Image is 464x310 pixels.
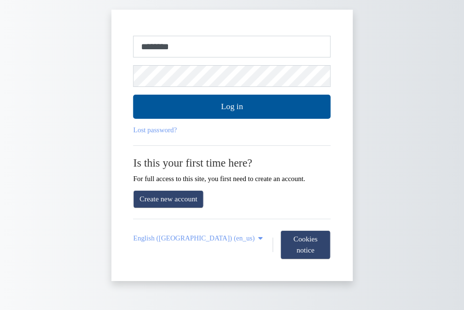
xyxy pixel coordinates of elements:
[133,234,265,242] a: English (United States) ‎(en_us)‎
[133,156,331,183] div: For full access to this site, you first need to create an account.
[133,156,331,169] h2: Is this your first time here?
[281,230,331,259] button: Cookies notice
[133,95,331,119] button: Log in
[133,190,204,208] a: Create new account
[133,126,177,134] a: Lost password?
